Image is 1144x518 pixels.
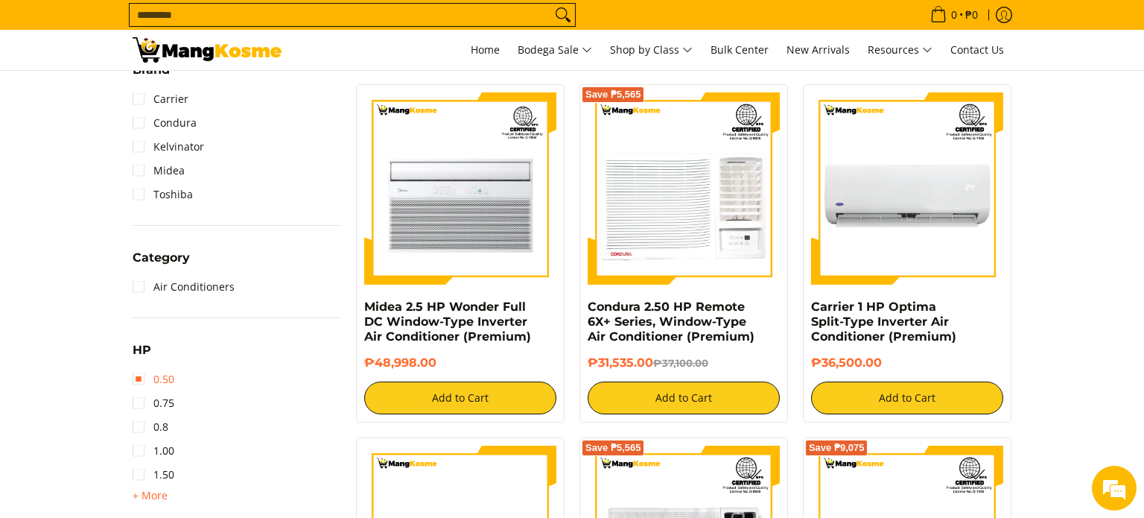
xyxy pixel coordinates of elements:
[518,41,592,60] span: Bodega Sale
[133,415,168,439] a: 0.8
[364,300,531,344] a: Midea 2.5 HP Wonder Full DC Window-Type Inverter Air Conditioner (Premium)
[133,487,168,505] summary: Open
[31,161,260,312] span: We are offline. Please leave us a message.
[133,64,170,76] span: Brand
[588,382,780,414] button: Add to Cart
[133,37,282,63] img: Bodega Sale Aircon l Mang Kosme: Home Appliances Warehouse Sale | Page 2
[610,41,693,60] span: Shop by Class
[588,92,780,285] img: Condura 2.50 HP Remote 6X+ Series, Window-Type Air Conditioner (Premium)
[603,30,700,70] a: Shop by Class
[133,64,170,87] summary: Open
[703,30,776,70] a: Bulk Center
[133,490,168,502] span: + More
[133,391,174,415] a: 0.75
[585,90,641,99] span: Save ₱5,565
[588,356,780,370] h6: ₱31,535.00
[133,275,235,299] a: Air Conditioners
[133,367,174,391] a: 0.50
[653,357,708,369] del: ₱37,100.00
[943,30,1011,70] a: Contact Us
[949,10,959,20] span: 0
[811,300,956,344] a: Carrier 1 HP Optima Split-Type Inverter Air Conditioner (Premium)
[133,183,193,206] a: Toshiba
[510,30,600,70] a: Bodega Sale
[926,7,982,23] span: •
[471,42,500,57] span: Home
[364,356,556,370] h6: ₱48,998.00
[133,87,188,111] a: Carrier
[133,252,190,264] span: Category
[585,443,641,452] span: Save ₱5,565
[133,439,174,463] a: 1.00
[860,30,940,70] a: Resources
[77,83,250,103] div: Leave a message
[786,42,850,57] span: New Arrivals
[950,42,1004,57] span: Contact Us
[133,159,185,183] a: Midea
[811,92,1003,285] img: Carrier 1 HP Optima Split-Type Inverter Air Conditioner (Premium)
[296,30,1011,70] nav: Main Menu
[963,10,980,20] span: ₱0
[779,30,857,70] a: New Arrivals
[133,463,174,487] a: 1.50
[364,382,556,414] button: Add to Cart
[809,443,865,452] span: Save ₱9,075
[133,111,197,135] a: Condura
[7,353,284,405] textarea: Type your message and click 'Submit'
[868,41,932,60] span: Resources
[133,344,151,367] summary: Open
[133,344,151,356] span: HP
[463,30,507,70] a: Home
[811,382,1003,414] button: Add to Cart
[551,4,575,26] button: Search
[244,7,280,43] div: Minimize live chat window
[218,405,270,426] em: Submit
[588,300,754,344] a: Condura 2.50 HP Remote 6X+ Series, Window-Type Air Conditioner (Premium)
[133,135,204,159] a: Kelvinator
[133,252,190,275] summary: Open
[364,92,556,285] img: https://mangkosme.com/products/midea-wonder-2-5hp-window-type-inverter-aircon-premium
[711,42,769,57] span: Bulk Center
[811,356,1003,370] h6: ₱36,500.00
